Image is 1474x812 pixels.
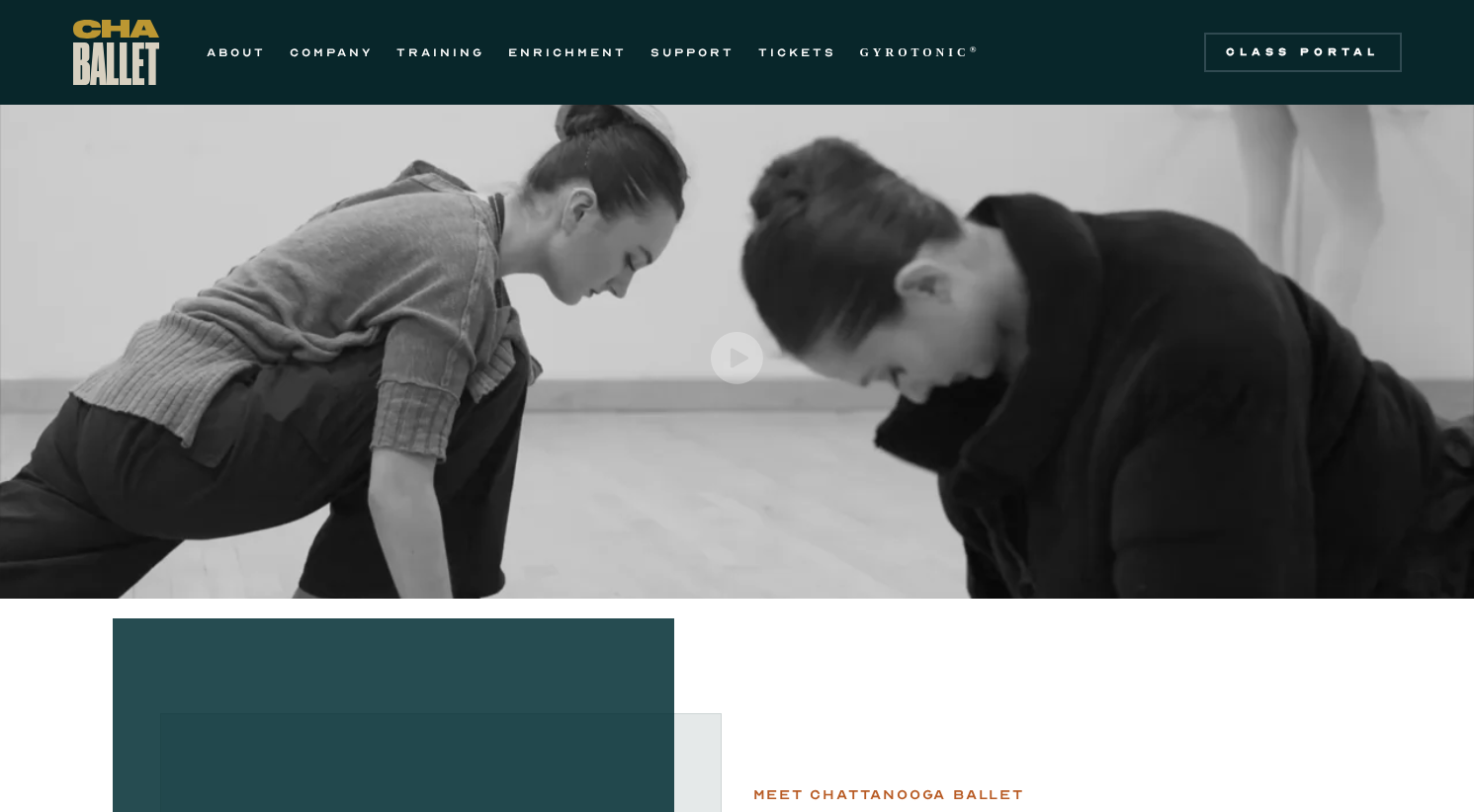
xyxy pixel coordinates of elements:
a: Class Portal [1204,33,1402,72]
a: SUPPORT [650,41,735,64]
div: Class Portal [1216,44,1390,60]
a: COMPANY [290,41,373,64]
a: home [73,20,159,85]
a: ABOUT [207,41,266,64]
a: TRAINING [396,41,484,64]
sup: ® [970,44,981,54]
div: Meet chattanooga ballet [753,783,1024,807]
a: TICKETS [758,41,836,64]
strong: GYROTONIC [860,45,970,59]
a: ENRICHMENT [508,41,627,64]
a: GYROTONIC® [860,41,981,64]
